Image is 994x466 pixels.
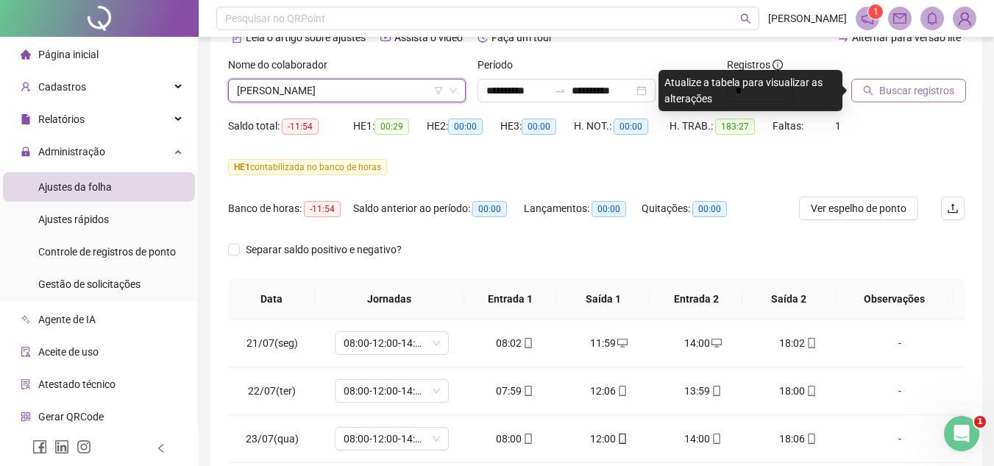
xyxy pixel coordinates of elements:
[480,383,550,399] div: 07:59
[574,383,645,399] div: 12:06
[38,314,96,325] span: Agente de IA
[237,80,457,102] span: GABRYELLE ALMEIDA CAMPOS
[762,335,833,351] div: 18:02
[480,431,550,447] div: 08:00
[835,120,841,132] span: 1
[740,13,751,24] span: search
[768,10,847,27] span: [PERSON_NAME]
[836,279,954,320] th: Observações
[616,386,628,396] span: mobile
[21,347,31,357] span: audit
[856,335,943,351] div: -
[574,118,670,135] div: H. NOT.:
[228,279,315,320] th: Data
[658,70,842,111] div: Atualize a tabela para visualizar as alterações
[773,120,806,132] span: Faltas:
[554,85,566,96] span: to
[742,279,835,320] th: Saída 2
[228,200,353,217] div: Banco de horas:
[21,379,31,389] span: solution
[574,335,645,351] div: 11:59
[893,12,906,25] span: mail
[344,332,440,354] span: 08:00-12:00-14:00-18:00
[642,200,745,217] div: Quitações:
[852,32,961,43] span: Alternar para versão lite
[522,119,556,135] span: 00:00
[282,119,319,135] span: -11:54
[448,119,483,135] span: 00:00
[248,385,296,397] span: 22/07(ter)
[156,443,166,453] span: left
[592,201,626,217] span: 00:00
[38,411,104,423] span: Gerar QRCode
[21,412,31,422] span: qrcode
[246,433,299,445] span: 23/07(qua)
[434,86,443,95] span: filter
[522,434,533,444] span: mobile
[524,200,642,217] div: Lançamentos:
[715,119,755,135] span: 183:27
[974,416,986,428] span: 1
[670,118,773,135] div: H. TRAB.:
[954,7,976,29] img: 86586
[427,118,500,135] div: HE 2:
[863,85,873,96] span: search
[38,113,85,125] span: Relatórios
[522,338,533,348] span: mobile
[650,279,742,320] th: Entrada 2
[480,335,550,351] div: 08:02
[710,338,722,348] span: desktop
[472,201,507,217] span: 00:00
[616,434,628,444] span: mobile
[353,118,427,135] div: HE 1:
[522,386,533,396] span: mobile
[805,386,817,396] span: mobile
[868,4,883,19] sup: 1
[228,57,337,73] label: Nome do colaborador
[879,82,954,99] span: Buscar registros
[762,431,833,447] div: 18:06
[848,291,942,307] span: Observações
[315,279,464,320] th: Jornadas
[38,213,109,225] span: Ajustes rápidos
[449,86,458,95] span: down
[38,278,141,290] span: Gestão de solicitações
[380,32,391,43] span: youtube
[811,200,906,216] span: Ver espelho de ponto
[926,12,939,25] span: bell
[805,434,817,444] span: mobile
[500,118,574,135] div: HE 3:
[38,81,86,93] span: Cadastros
[353,200,524,217] div: Saldo anterior ao período:
[805,338,817,348] span: mobile
[21,49,31,60] span: home
[668,335,739,351] div: 14:00
[228,118,353,135] div: Saldo total:
[240,241,408,258] span: Separar saldo positivo e negativo?
[38,346,99,358] span: Aceite de uso
[710,386,722,396] span: mobile
[873,7,878,17] span: 1
[727,57,783,73] span: Registros
[838,32,848,43] span: swap
[234,162,250,172] span: HE 1
[861,12,874,25] span: notification
[228,159,387,175] span: contabilizada no banco de horas
[773,60,783,70] span: info-circle
[21,114,31,124] span: file
[668,431,739,447] div: 14:00
[38,181,112,193] span: Ajustes da folha
[394,32,463,43] span: Assista o vídeo
[491,32,553,43] span: Faça um tour
[344,380,440,402] span: 08:00-12:00-14:00-18:00
[478,32,488,43] span: history
[38,246,176,258] span: Controle de registros de ponto
[38,49,99,60] span: Página inicial
[692,201,727,217] span: 00:00
[21,146,31,157] span: lock
[557,279,650,320] th: Saída 1
[232,32,242,43] span: file-text
[762,383,833,399] div: 18:00
[38,378,116,390] span: Atestado técnico
[54,439,69,454] span: linkedin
